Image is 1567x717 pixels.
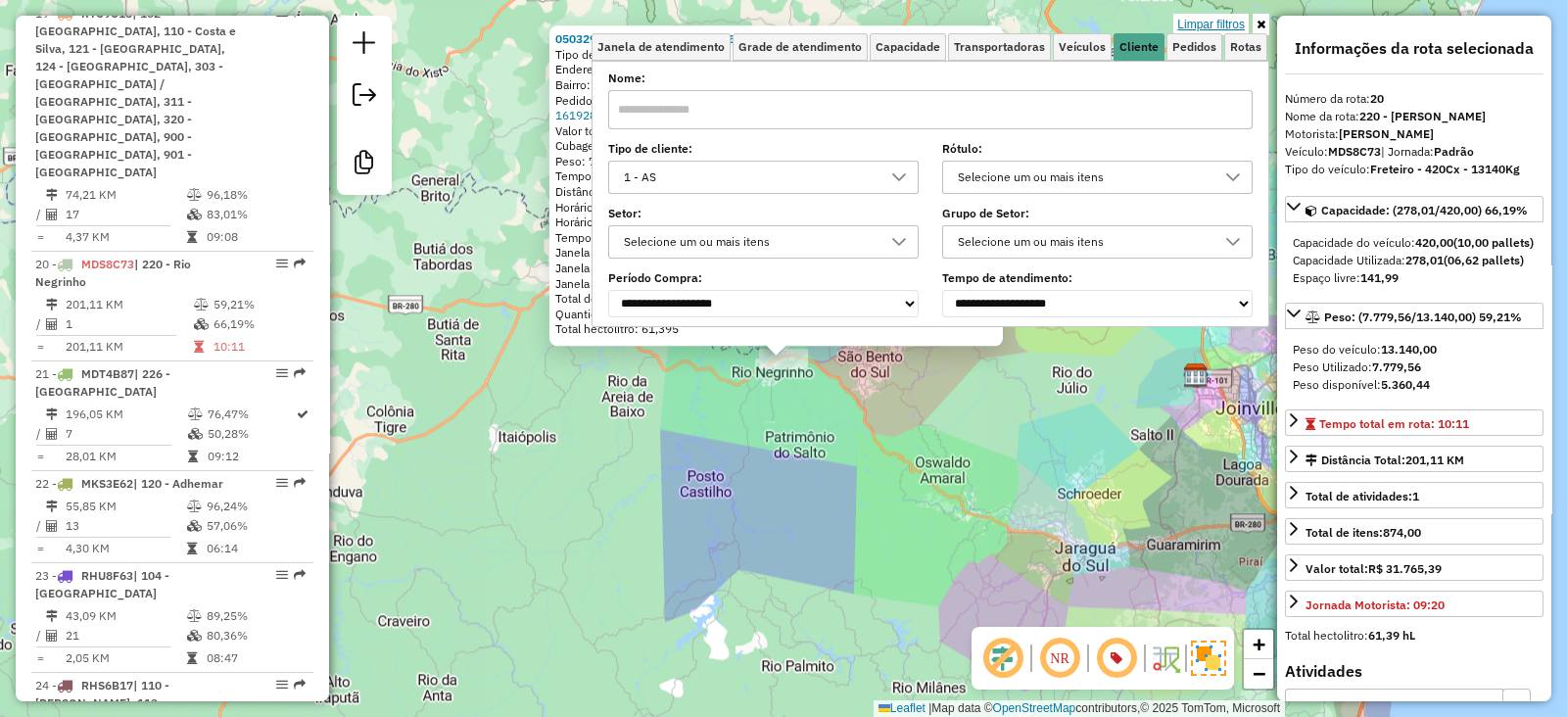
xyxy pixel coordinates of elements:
td: / [35,314,45,334]
td: / [35,424,45,444]
span: Total de atividades: [1306,489,1419,503]
div: Peso: (7.779,56/13.140,00) 59,21% [1285,333,1543,402]
i: Total de Atividades [46,630,58,642]
div: Janela utilizada término: 23:59 [555,276,997,292]
div: Horário previsto de saída: [DATE] 15:28 [555,215,997,231]
span: Pedidos [1172,41,1216,53]
td: 1 [65,314,193,334]
a: Total de atividades:1 [1285,482,1543,508]
label: Tempo de atendimento: [942,269,1253,287]
div: Jornada Motorista: 09:20 [1306,597,1445,614]
em: Rota exportada [294,477,306,489]
img: Fluxo de ruas [1150,643,1181,674]
strong: 1 [1412,489,1419,503]
i: Tempo total em rota [187,231,197,243]
a: Distância Total:201,11 KM [1285,446,1543,472]
div: Tempo de atendimento: 05:47 [555,230,997,246]
strong: 20 [1370,91,1384,106]
i: Tempo total em rota [187,543,197,554]
span: + [1253,632,1265,656]
td: = [35,227,45,247]
em: Rota exportada [294,569,306,581]
a: Capacidade: (278,01/420,00) 66,19% [1285,196,1543,222]
div: Endereço: [STREET_ADDRESS][PERSON_NAME] [555,63,997,78]
span: | 102 - [GEOGRAPHIC_DATA], 110 - Costa e Silva, 121 - [GEOGRAPHIC_DATA], 124 - [GEOGRAPHIC_DATA],... [35,6,236,179]
i: % de utilização do peso [187,501,202,512]
i: Total de Atividades [46,428,58,440]
i: Total de Atividades [46,520,58,532]
span: Capacidade: (278,01/420,00) 66,19% [1321,203,1528,217]
span: Peso do veículo: [1293,342,1437,357]
div: Peso disponível: [1293,376,1536,394]
td: 57,06% [206,516,305,536]
img: Exibir/Ocultar setores [1191,641,1226,676]
a: Exportar sessão [345,75,384,119]
i: % de utilização do peso [187,189,202,201]
strong: 7.779,56 [1372,359,1421,374]
strong: (10,00 pallets) [1453,235,1534,250]
a: Criar modelo [345,143,384,187]
strong: 13.140,00 [1381,342,1437,357]
div: Selecione um ou mais itens [951,226,1214,258]
a: Leaflet [878,701,926,715]
div: Pedidos: [555,93,997,123]
i: % de utilização da cubagem [187,630,202,642]
div: Total hectolitro: [1285,627,1543,645]
i: Distância Total [46,610,58,622]
span: Tempo total em rota: 10:11 [1319,416,1469,431]
div: Horário previsto de chegada: [DATE] 08:40 [555,200,997,215]
strong: 420,00 [1415,235,1453,250]
span: Janela de atendimento [597,41,725,53]
td: = [35,337,45,357]
em: Rota exportada [294,258,306,269]
i: % de utilização da cubagem [187,209,202,220]
em: Rota exportada [294,367,306,379]
strong: 220 - [PERSON_NAME] [1359,109,1486,123]
td: 28,01 KM [65,447,187,466]
label: Período Compra: [608,269,919,287]
em: Opções [276,477,288,489]
div: Quantidade pallets: 6,619 [555,307,997,322]
a: Ocultar filtros [1253,14,1269,35]
td: 201,11 KM [65,295,193,314]
td: 76,47% [207,405,295,424]
em: Opções [276,258,288,269]
span: Peso: (7.779,56/13.140,00) 59,21% [1324,310,1522,324]
i: Total de Atividades [46,209,58,220]
a: Jornada Motorista: 09:20 [1285,591,1543,617]
a: Zoom out [1244,659,1273,689]
strong: Freteiro - 420Cx - 13140Kg [1370,162,1520,176]
img: CDD Joinville [1183,362,1209,388]
span: RHS6B17 [81,678,133,693]
td: = [35,447,45,466]
div: Distância prevista: 100,221 km (60,13 km/h) [555,184,997,200]
a: Valor total:R$ 31.765,39 [1285,554,1543,581]
span: Rotas [1230,41,1261,53]
em: Rota exportada [294,679,306,691]
span: Veículos [1059,41,1106,53]
label: Grupo de Setor: [942,205,1253,222]
span: − [1253,661,1265,686]
td: 96,18% [206,185,305,205]
span: Cliente [1119,41,1159,53]
div: Janela utilizada: Depósito [555,246,997,262]
div: Total de itens: 874,00 [555,292,997,308]
td: / [35,205,45,224]
div: Valor total: R$ 31.765,39 [555,123,997,139]
strong: MDS8C73 [1328,144,1381,159]
td: 7 [65,424,187,444]
i: % de utilização da cubagem [187,520,202,532]
td: 13 [65,516,186,536]
span: | 226 - [GEOGRAPHIC_DATA] [35,366,170,399]
label: Rótulo: [942,140,1253,158]
td: = [35,648,45,668]
td: 50,28% [207,424,295,444]
i: % de utilização do peso [194,299,209,311]
a: Zoom in [1244,630,1273,659]
div: Selecione um ou mais itens [617,226,880,258]
div: Valor total: [1306,560,1442,578]
i: Tempo total em rota [188,451,198,462]
strong: 61,39 hL [1368,628,1415,643]
i: Tempo total em rota [194,341,204,353]
td: 66,19% [213,314,306,334]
